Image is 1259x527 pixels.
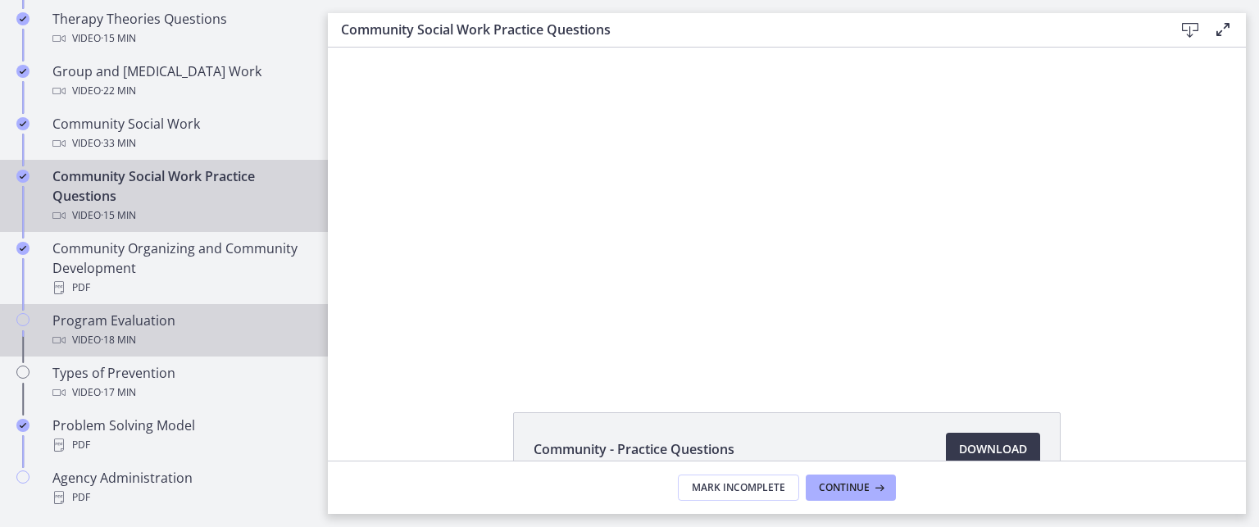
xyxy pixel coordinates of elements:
div: PDF [52,278,308,298]
div: Problem Solving Model [52,416,308,455]
div: Video [52,134,308,153]
div: PDF [52,488,308,507]
div: Video [52,81,308,101]
div: Community Social Work [52,114,308,153]
span: · 33 min [101,134,136,153]
span: Community - Practice Questions [534,439,734,459]
div: Group and [MEDICAL_DATA] Work [52,61,308,101]
div: Video [52,330,308,350]
div: Video [52,383,308,402]
span: · 22 min [101,81,136,101]
iframe: Video Lesson [328,48,1246,375]
div: Video [52,29,308,48]
i: Completed [16,242,30,255]
span: · 15 min [101,206,136,225]
i: Completed [16,170,30,183]
div: Therapy Theories Questions [52,9,308,48]
i: Completed [16,65,30,78]
span: Mark Incomplete [692,481,785,494]
a: Download [946,433,1040,466]
i: Completed [16,419,30,432]
div: Types of Prevention [52,363,308,402]
i: Completed [16,117,30,130]
div: Program Evaluation [52,311,308,350]
h3: Community Social Work Practice Questions [341,20,1148,39]
span: · 18 min [101,330,136,350]
span: Continue [819,481,870,494]
span: · 17 min [101,383,136,402]
div: Video [52,206,308,225]
span: · 15 min [101,29,136,48]
div: Community Social Work Practice Questions [52,166,308,225]
div: PDF [52,435,308,455]
i: Completed [16,12,30,25]
div: Agency Administration [52,468,308,507]
span: Download [959,439,1027,459]
button: Continue [806,475,896,501]
div: Community Organizing and Community Development [52,239,308,298]
button: Mark Incomplete [678,475,799,501]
